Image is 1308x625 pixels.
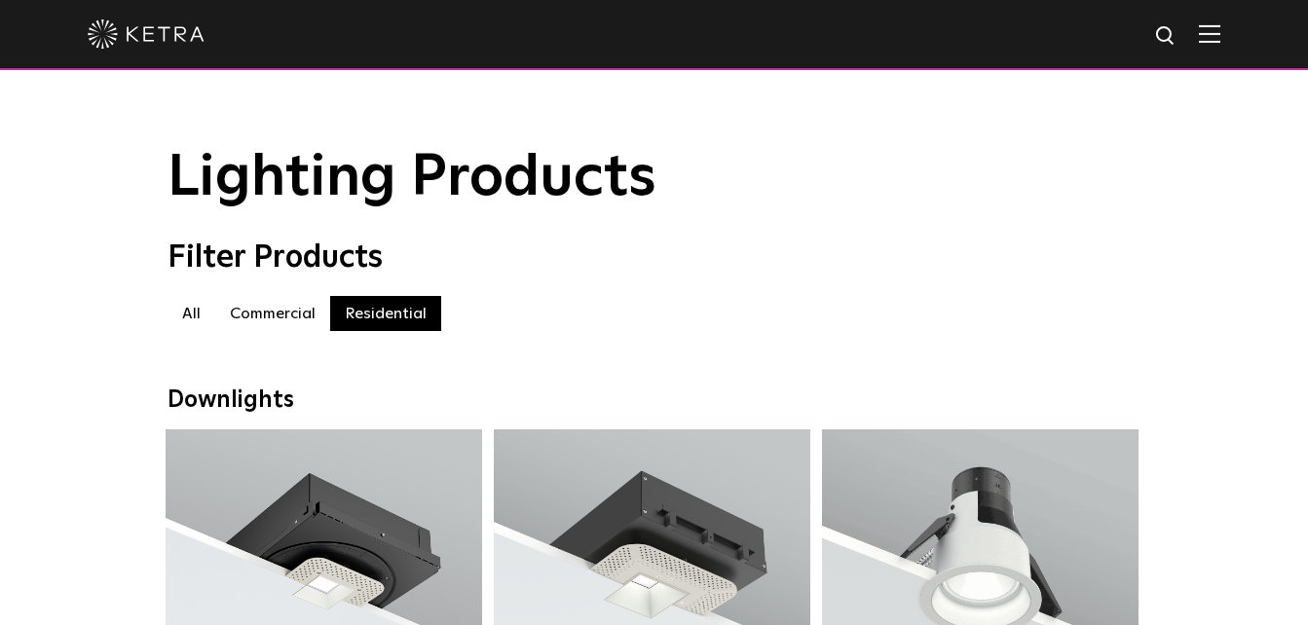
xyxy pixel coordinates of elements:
img: search icon [1154,24,1178,49]
img: ketra-logo-2019-white [88,19,205,49]
label: Commercial [215,296,330,331]
div: Filter Products [168,239,1141,276]
span: Lighting Products [168,149,656,207]
label: All [168,296,215,331]
label: Residential [330,296,441,331]
img: Hamburger%20Nav.svg [1199,24,1220,43]
div: Downlights [168,386,1141,415]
